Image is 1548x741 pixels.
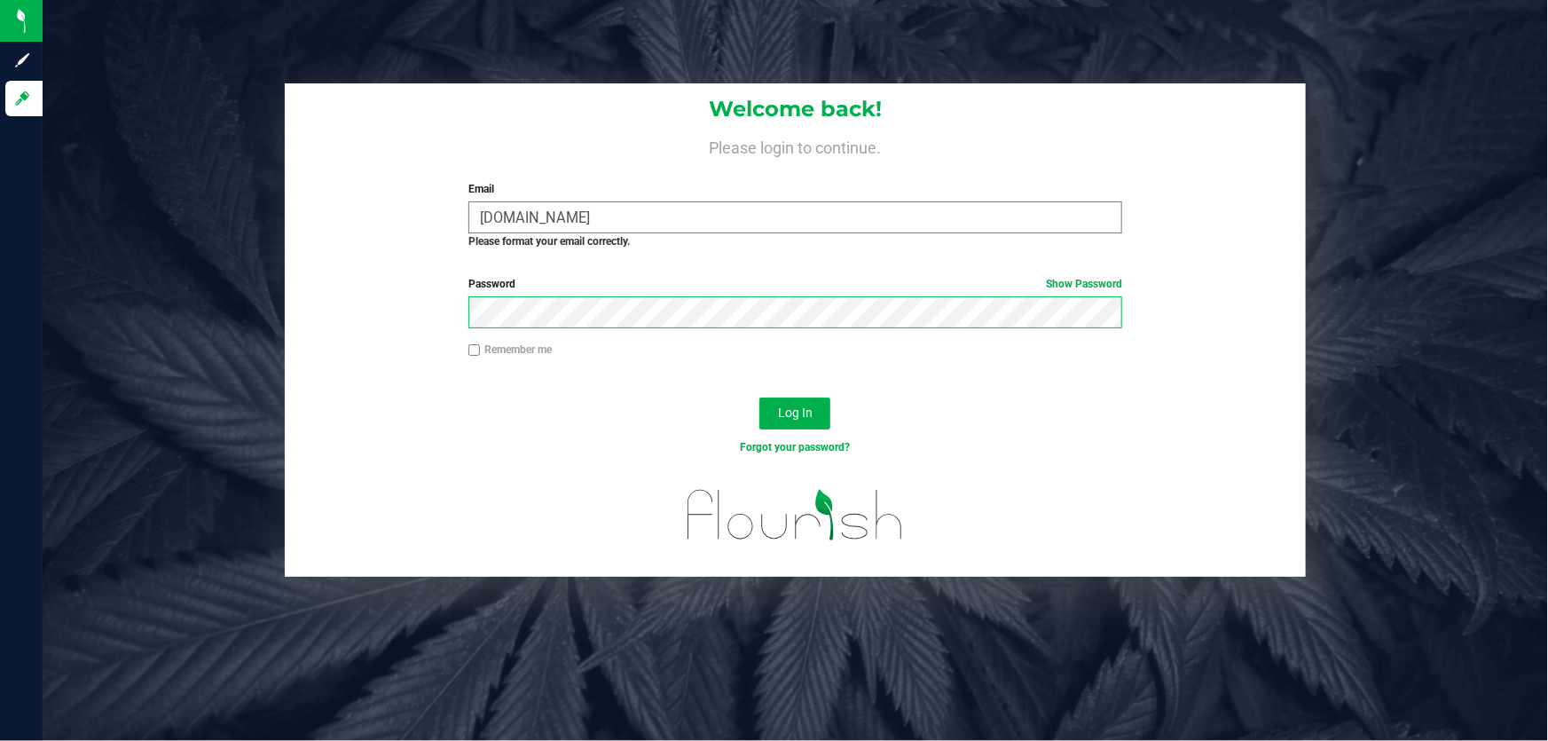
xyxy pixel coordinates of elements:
button: Log In [759,398,830,430]
inline-svg: Sign up [13,51,31,69]
a: Forgot your password? [740,441,850,453]
span: Password [468,278,515,290]
inline-svg: Log in [13,90,31,107]
h4: Please login to continue. [285,135,1306,156]
a: Show Password [1046,278,1122,290]
span: Log In [778,406,813,420]
label: Email [468,181,1123,197]
input: Remember me [468,344,481,357]
strong: Please format your email correctly. [468,235,630,248]
h1: Welcome back! [285,98,1306,121]
label: Remember me [468,342,552,358]
img: flourish_logo.svg [668,474,923,556]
